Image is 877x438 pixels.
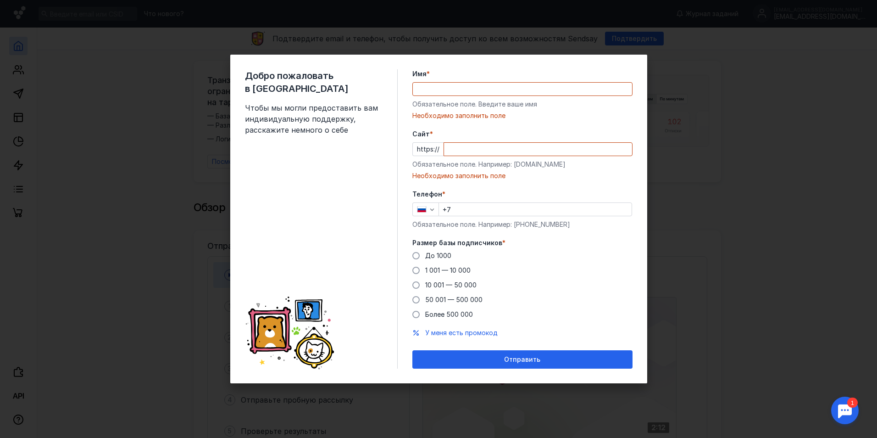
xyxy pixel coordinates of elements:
span: 10 001 — 50 000 [425,281,477,289]
span: Отправить [504,356,540,364]
span: Размер базы подписчиков [412,238,502,247]
div: 1 [21,6,31,16]
span: Добро пожаловать в [GEOGRAPHIC_DATA] [245,69,383,95]
span: Чтобы мы могли предоставить вам индивидуальную поддержку, расскажите немного о себе [245,102,383,135]
span: 1 001 — 10 000 [425,266,471,274]
span: До 1000 [425,252,451,259]
button: Отправить [412,350,633,369]
span: Имя [412,69,427,79]
div: Обязательное поле. Введите ваше имя [412,100,633,109]
span: Cайт [412,129,430,139]
div: Обязательное поле. Например: [DOMAIN_NAME] [412,160,633,169]
button: У меня есть промокод [425,328,498,337]
div: Необходимо заполнить поле [412,111,633,120]
span: Более 500 000 [425,310,473,318]
div: Обязательное поле. Например: [PHONE_NUMBER] [412,220,633,229]
span: 50 001 — 500 000 [425,296,483,303]
div: Необходимо заполнить поле [412,171,633,180]
span: Телефон [412,190,442,199]
span: У меня есть промокод [425,329,498,337]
